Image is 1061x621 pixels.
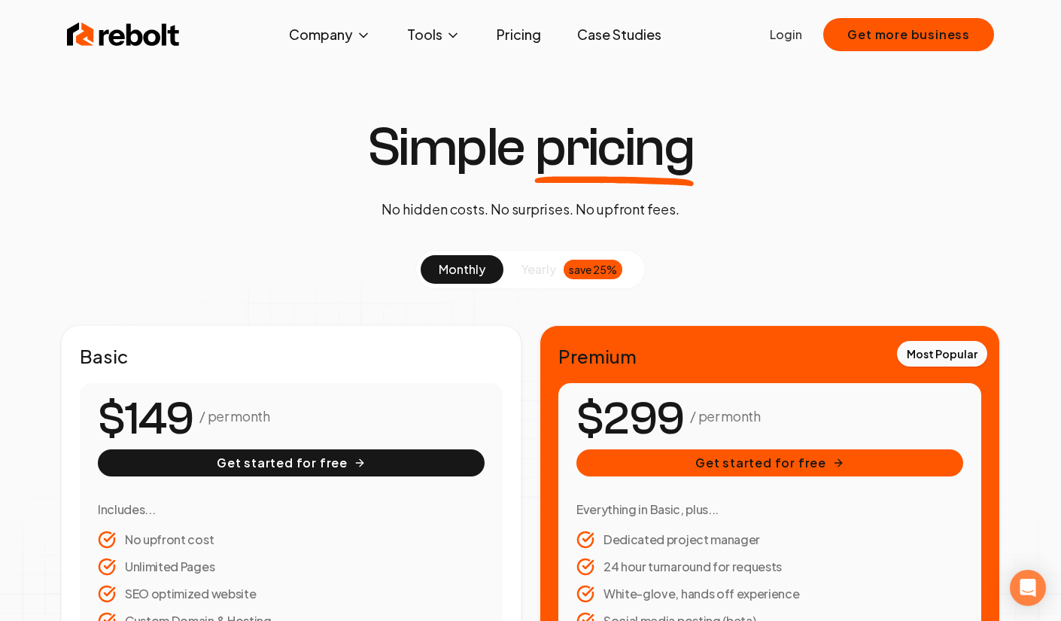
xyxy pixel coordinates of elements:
li: Unlimited Pages [98,558,485,576]
div: Most Popular [897,341,987,367]
a: Pricing [485,20,553,50]
li: Dedicated project manager [576,531,963,549]
p: / per month [690,406,760,427]
number-flow-react: $149 [98,385,193,453]
p: No hidden costs. No surprises. No upfront fees. [382,199,679,220]
button: Get started for free [98,449,485,476]
div: save 25% [564,260,622,279]
button: Company [277,20,383,50]
li: White-glove, hands off experience [576,585,963,603]
img: Rebolt Logo [67,20,180,50]
span: pricing [535,120,695,175]
h1: Simple [367,120,695,175]
span: monthly [439,261,485,277]
li: 24 hour turnaround for requests [576,558,963,576]
h3: Everything in Basic, plus... [576,501,963,519]
button: monthly [421,255,503,284]
p: / per month [199,406,269,427]
li: No upfront cost [98,531,485,549]
button: Tools [395,20,473,50]
h2: Premium [558,344,981,368]
span: yearly [521,260,556,279]
button: yearlysave 25% [503,255,640,284]
number-flow-react: $299 [576,385,684,453]
h2: Basic [80,344,503,368]
button: Get started for free [576,449,963,476]
button: Get more business [823,18,994,51]
li: SEO optimized website [98,585,485,603]
h3: Includes... [98,501,485,519]
a: Case Studies [565,20,673,50]
a: Login [770,26,802,44]
div: Open Intercom Messenger [1010,570,1046,606]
